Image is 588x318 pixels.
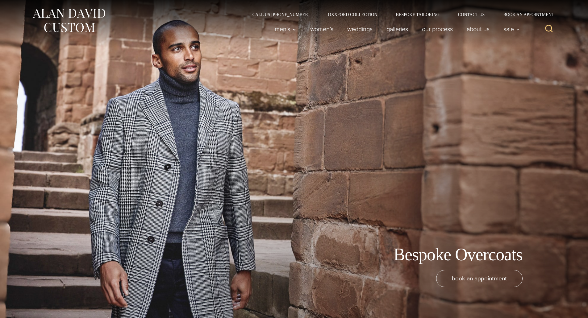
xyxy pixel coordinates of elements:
a: About Us [460,23,496,35]
h1: Bespoke Overcoats [394,244,523,265]
nav: Secondary Navigation [243,12,557,17]
a: Contact Us [449,12,494,17]
a: Women’s [303,23,340,35]
span: book an appointment [452,274,507,283]
button: View Search Form [542,22,557,36]
a: Our Process [415,23,460,35]
a: Bespoke Tailoring [386,12,448,17]
a: weddings [340,23,379,35]
a: Book an Appointment [494,12,556,17]
img: Alan David Custom [32,7,106,34]
a: book an appointment [436,270,523,287]
span: Sale [503,26,520,32]
span: Men’s [275,26,296,32]
a: Oxxford Collection [319,12,386,17]
nav: Primary Navigation [268,23,523,35]
a: Galleries [379,23,415,35]
a: Call Us [PHONE_NUMBER] [243,12,319,17]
